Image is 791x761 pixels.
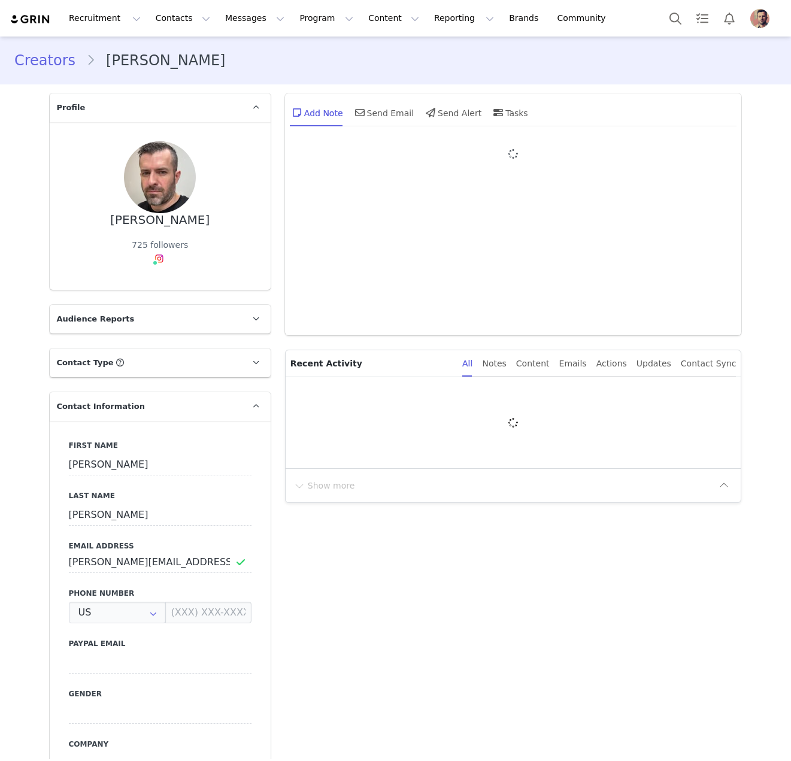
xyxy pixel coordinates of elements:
[69,541,251,551] label: Email Address
[559,350,587,377] div: Emails
[218,5,292,32] button: Messages
[57,313,135,325] span: Audience Reports
[292,5,360,32] button: Program
[423,98,481,127] div: Send Alert
[148,5,217,32] button: Contacts
[361,5,426,32] button: Content
[69,551,251,573] input: Email Address
[165,602,251,623] input: (XXX) XXX-XXXX
[662,5,689,32] button: Search
[689,5,716,32] a: Tasks
[69,588,251,599] label: Phone Number
[290,98,343,127] div: Add Note
[491,98,528,127] div: Tasks
[69,689,251,699] label: Gender
[124,141,196,213] img: a0e270f6-74fe-454b-8150-cc2b7f05c457.jpg
[550,5,619,32] a: Community
[69,490,251,501] label: Last Name
[110,213,210,227] div: [PERSON_NAME]
[743,9,781,28] button: Profile
[69,638,251,649] label: Paypal Email
[154,254,164,263] img: instagram.svg
[353,98,414,127] div: Send Email
[502,5,549,32] a: Brands
[516,350,550,377] div: Content
[132,239,188,251] div: 725 followers
[69,739,251,750] label: Company
[681,350,737,377] div: Contact Sync
[62,5,148,32] button: Recruitment
[290,350,453,377] p: Recent Activity
[462,350,472,377] div: All
[57,401,145,413] span: Contact Information
[716,5,742,32] button: Notifications
[69,440,251,451] label: First Name
[427,5,501,32] button: Reporting
[637,350,671,377] div: Updates
[596,350,627,377] div: Actions
[57,102,86,114] span: Profile
[69,602,166,623] input: Country
[10,14,51,25] img: grin logo
[750,9,769,28] img: 9e9bd10f-9b1f-4a21-a9fa-9dc00838f1f3.jpg
[14,50,86,71] a: Creators
[293,476,356,495] button: Show more
[57,357,114,369] span: Contact Type
[482,350,506,377] div: Notes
